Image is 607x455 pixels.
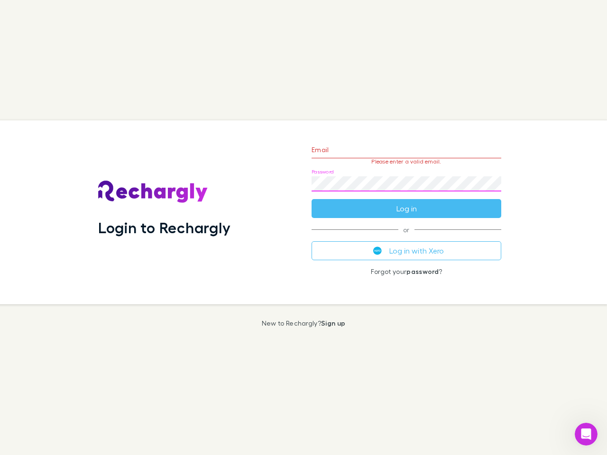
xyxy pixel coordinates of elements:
[575,423,598,446] iframe: Intercom live chat
[312,168,334,175] label: Password
[312,241,501,260] button: Log in with Xero
[373,246,382,255] img: Xero's logo
[312,229,501,230] span: or
[312,268,501,275] p: Forgot your ?
[98,218,230,237] h1: Login to Rechargly
[312,158,501,165] p: Please enter a valid email.
[321,319,345,327] a: Sign up
[406,267,439,275] a: password
[262,319,346,327] p: New to Rechargly?
[312,199,501,218] button: Log in
[98,181,208,203] img: Rechargly's Logo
